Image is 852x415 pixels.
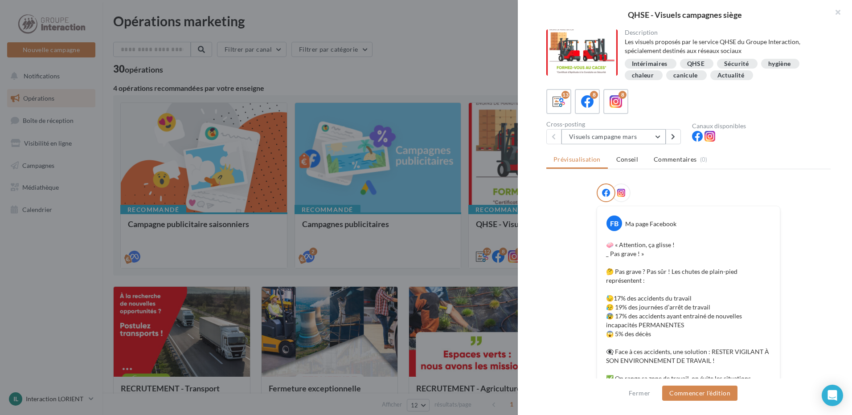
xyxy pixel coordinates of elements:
[822,385,843,406] div: Open Intercom Messenger
[632,72,654,79] div: chaleur
[700,156,708,163] span: (0)
[625,29,824,36] div: Description
[632,61,668,67] div: Intérimaires
[654,155,696,164] span: Commentaires
[561,91,569,99] div: 13
[673,72,698,79] div: canicule
[724,61,749,67] div: Sécurité
[606,216,622,231] div: FB
[625,388,654,399] button: Fermer
[662,386,737,401] button: Commencer l'édition
[561,129,666,144] button: Visuels campagne mars
[546,121,685,127] div: Cross-posting
[717,72,744,79] div: Actualité
[532,11,838,19] div: QHSE - Visuels campagnes siège
[619,91,627,99] div: 8
[625,37,824,55] div: Les visuels proposés par le service QHSE du Groupe Interaction, spécialement destinés aux réseaux...
[692,123,831,129] div: Canaux disponibles
[616,155,638,163] span: Conseil
[625,220,676,228] div: Ma page Facebook
[768,61,791,67] div: hygiène
[687,61,705,67] div: QHSE
[590,91,598,99] div: 8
